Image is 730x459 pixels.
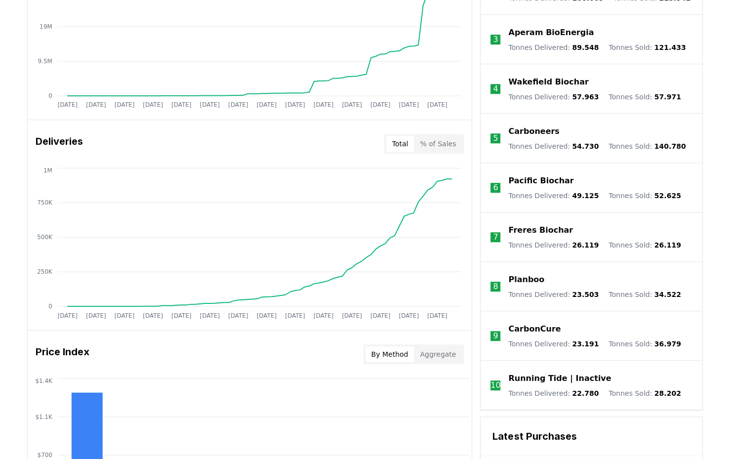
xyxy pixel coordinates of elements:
[608,191,681,201] p: Tonnes Sold :
[608,92,681,102] p: Tonnes Sold :
[285,101,305,108] tspan: [DATE]
[171,312,192,319] tspan: [DATE]
[508,323,561,335] a: CarbonCure
[171,101,192,108] tspan: [DATE]
[414,136,462,152] button: % of Sales
[608,388,681,398] p: Tonnes Sold :
[493,330,498,342] p: 9
[508,92,599,102] p: Tonnes Delivered :
[608,141,686,151] p: Tonnes Sold :
[370,312,391,319] tspan: [DATE]
[508,240,599,250] p: Tonnes Delivered :
[36,134,83,154] h3: Deliveries
[36,344,89,364] h3: Price Index
[508,125,559,137] a: Carboneers
[608,240,681,250] p: Tonnes Sold :
[43,167,52,173] tspan: 1M
[115,101,135,108] tspan: [DATE]
[572,192,599,200] span: 49.125
[572,43,599,51] span: 89.548
[572,241,599,249] span: 26.119
[608,339,681,349] p: Tonnes Sold :
[257,101,277,108] tspan: [DATE]
[508,175,573,187] a: Pacific Biochar
[508,141,599,151] p: Tonnes Delivered :
[493,34,498,45] p: 3
[508,373,611,384] a: Running Tide | Inactive
[314,312,334,319] tspan: [DATE]
[490,379,500,391] p: 10
[342,312,363,319] tspan: [DATE]
[508,290,599,299] p: Tonnes Delivered :
[365,346,414,362] button: By Method
[37,234,53,241] tspan: 500K
[228,312,248,319] tspan: [DATE]
[654,43,686,51] span: 121.433
[608,290,681,299] p: Tonnes Sold :
[86,312,106,319] tspan: [DATE]
[342,101,363,108] tspan: [DATE]
[399,101,419,108] tspan: [DATE]
[58,312,78,319] tspan: [DATE]
[48,92,52,99] tspan: 0
[493,231,498,243] p: 7
[572,93,599,101] span: 57.963
[508,191,599,201] p: Tonnes Delivered :
[399,312,419,319] tspan: [DATE]
[37,199,53,206] tspan: 750K
[86,101,106,108] tspan: [DATE]
[314,101,334,108] tspan: [DATE]
[493,83,498,95] p: 4
[493,281,498,292] p: 8
[654,93,681,101] span: 57.971
[386,136,414,152] button: Total
[115,312,135,319] tspan: [DATE]
[654,241,681,249] span: 26.119
[414,346,462,362] button: Aggregate
[608,42,686,52] p: Tonnes Sold :
[143,312,163,319] tspan: [DATE]
[493,182,498,194] p: 6
[508,224,573,236] a: Freres Biochar
[572,389,599,397] span: 22.780
[508,27,594,39] a: Aperam BioEnergia
[508,388,599,398] p: Tonnes Delivered :
[427,312,447,319] tspan: [DATE]
[228,101,248,108] tspan: [DATE]
[508,76,588,88] a: Wakefield Biochar
[427,101,447,108] tspan: [DATE]
[48,303,52,310] tspan: 0
[35,377,53,384] tspan: $1.4K
[572,291,599,298] span: 23.503
[493,132,498,144] p: 5
[257,312,277,319] tspan: [DATE]
[35,414,53,420] tspan: $1.1K
[200,312,220,319] tspan: [DATE]
[58,101,78,108] tspan: [DATE]
[370,101,391,108] tspan: [DATE]
[143,101,163,108] tspan: [DATE]
[508,274,544,286] a: Planboo
[38,58,52,65] tspan: 9.5M
[572,340,599,348] span: 23.191
[492,429,690,444] h3: Latest Purchases
[285,312,305,319] tspan: [DATE]
[654,340,681,348] span: 36.979
[654,192,681,200] span: 52.625
[508,42,599,52] p: Tonnes Delivered :
[654,389,681,397] span: 28.202
[40,23,52,30] tspan: 19M
[654,142,686,150] span: 140.780
[654,291,681,298] span: 34.522
[508,339,599,349] p: Tonnes Delivered :
[200,101,220,108] tspan: [DATE]
[37,452,52,459] tspan: $700
[572,142,599,150] span: 54.730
